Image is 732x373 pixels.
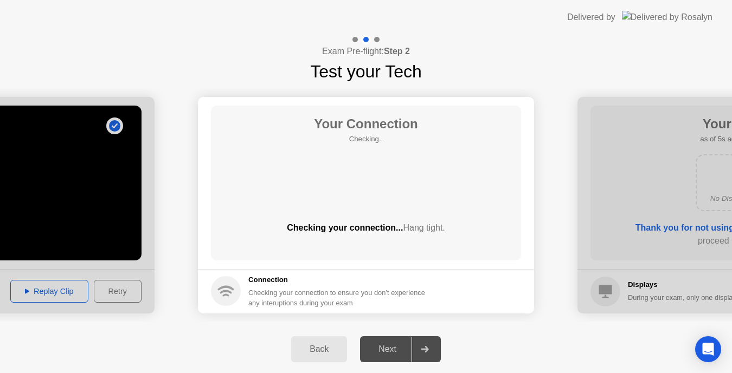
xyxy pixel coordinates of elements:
[314,134,418,145] h5: Checking..
[294,344,344,354] div: Back
[322,45,410,58] h4: Exam Pre-flight:
[567,11,615,24] div: Delivered by
[248,287,432,308] div: Checking your connection to ensure you don’t experience any interuptions during your exam
[403,223,445,232] span: Hang tight.
[695,336,721,362] div: Open Intercom Messenger
[310,58,422,84] h1: Test your Tech
[384,47,410,56] b: Step 2
[360,336,441,362] button: Next
[314,114,418,134] h1: Your Connection
[291,336,347,362] button: Back
[211,221,521,234] div: Checking your connection...
[363,344,412,354] div: Next
[248,274,432,285] h5: Connection
[622,11,712,23] img: Delivered by Rosalyn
